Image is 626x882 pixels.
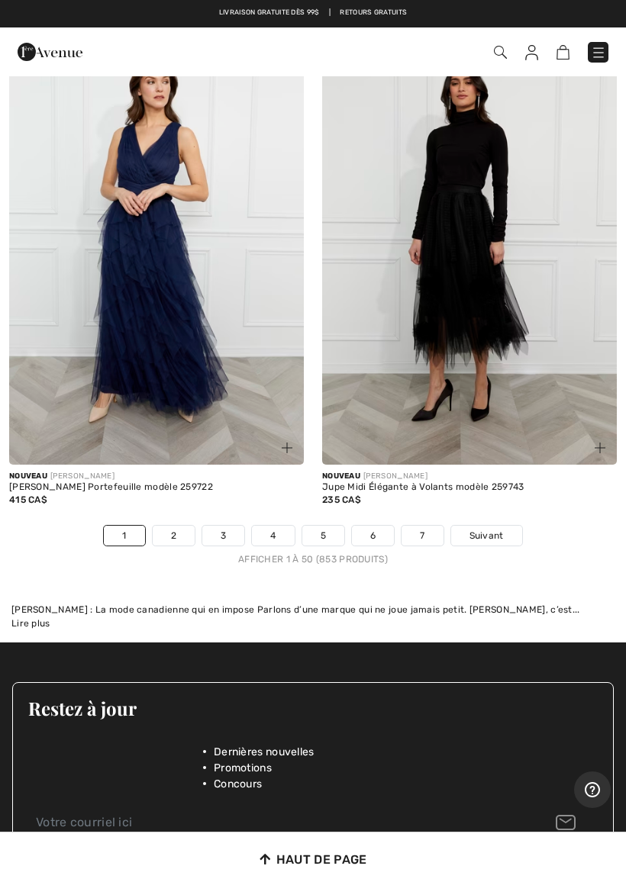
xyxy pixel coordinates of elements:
img: Recherche [494,46,507,59]
div: Jupe Midi Élégante à Volants modèle 259743 [322,482,617,493]
span: 235 CA$ [322,494,361,505]
img: plus_v2.svg [595,443,605,453]
a: 2 [153,526,195,546]
div: [PERSON_NAME] [322,471,617,482]
a: 1ère Avenue [18,43,82,58]
a: Retours gratuits [340,8,407,18]
span: Dernières nouvelles [214,744,315,760]
a: 3 [202,526,244,546]
input: Votre courriel ici [28,806,598,840]
div: [PERSON_NAME] [9,471,304,482]
span: Nouveau [322,472,360,481]
a: 4 [252,526,294,546]
span: Concours [214,776,262,792]
a: 6 [352,526,394,546]
img: Panier d'achat [557,45,570,60]
img: Mes infos [525,45,538,60]
a: 1 [104,526,144,546]
img: Menu [591,45,606,60]
span: | [329,8,331,18]
img: 1ère Avenue [18,37,82,67]
a: Livraison gratuite dès 99$ [219,8,320,18]
img: Robe Longue Portefeuille modèle 259722. Marine [9,23,304,465]
span: Promotions [214,760,272,776]
img: Jupe Midi Élégante à Volants modèle 259743. Noir [322,23,617,465]
span: Nouveau [9,472,47,481]
div: [PERSON_NAME] Portefeuille modèle 259722 [9,482,304,493]
h3: Restez à jour [28,698,598,718]
span: Lire plus [11,618,50,629]
a: 5 [302,526,344,546]
a: 7 [402,526,443,546]
span: 415 CA$ [9,494,47,505]
iframe: Ouvre un widget dans lequel vous pouvez trouver plus d’informations [574,771,611,810]
a: Suivant [451,526,522,546]
div: [PERSON_NAME] : La mode canadienne qui en impose Parlons d’une marque qui ne joue jamais petit. [... [11,603,615,616]
span: Suivant [469,529,504,542]
img: plus_v2.svg [282,443,292,453]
